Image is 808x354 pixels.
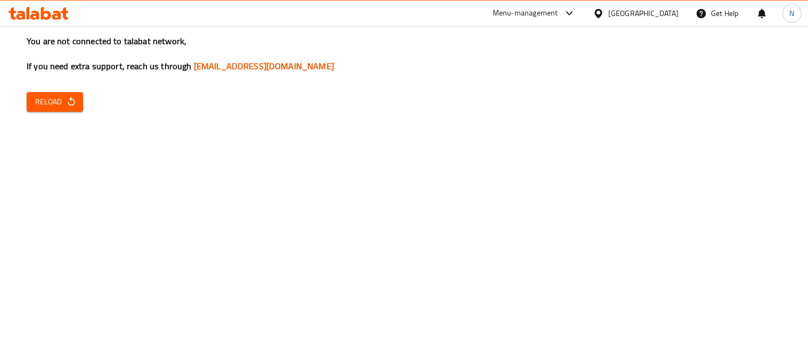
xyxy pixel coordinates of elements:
h3: You are not connected to talabat network, If you need extra support, reach us through [27,35,781,72]
button: Reload [27,92,83,112]
a: [EMAIL_ADDRESS][DOMAIN_NAME] [194,58,334,74]
div: Menu-management [493,7,558,20]
span: Reload [35,95,75,109]
span: N [789,7,794,19]
div: [GEOGRAPHIC_DATA] [608,7,679,19]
